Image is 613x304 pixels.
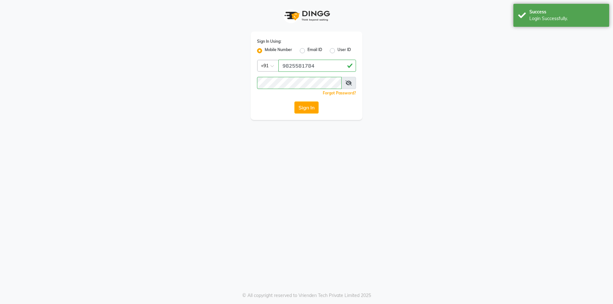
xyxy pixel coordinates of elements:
a: Forgot Password? [323,91,356,95]
div: Success [529,9,604,15]
button: Sign In [294,101,319,114]
input: Username [278,60,356,72]
input: Username [257,77,342,89]
label: Sign In Using: [257,39,281,44]
label: Email ID [307,47,322,55]
label: User ID [337,47,351,55]
img: logo1.svg [281,6,332,25]
div: Login Successfully. [529,15,604,22]
label: Mobile Number [265,47,292,55]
